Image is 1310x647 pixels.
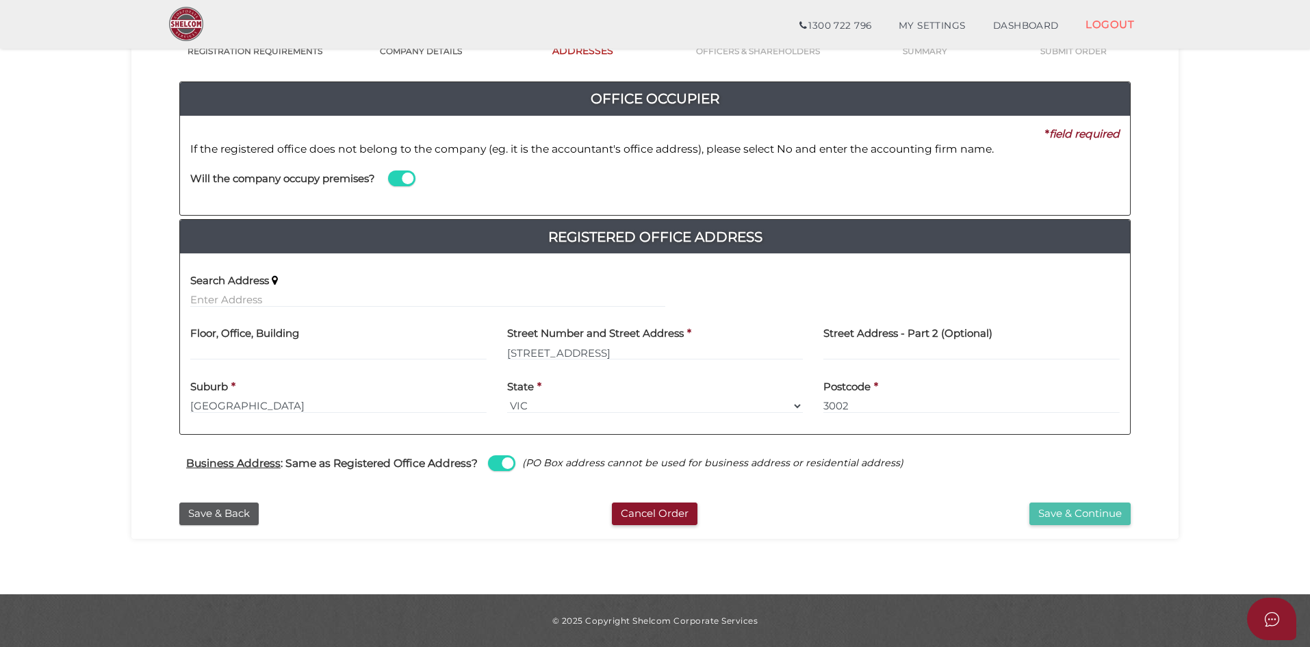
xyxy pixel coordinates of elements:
div: © 2025 Copyright Shelcom Corporate Services [142,615,1168,626]
input: Enter Address [507,345,804,360]
u: Business Address [186,457,281,470]
a: 1300 722 796 [786,12,885,40]
button: Open asap [1247,598,1296,640]
h4: Floor, Office, Building [190,328,299,340]
h4: Street Number and Street Address [507,328,684,340]
h4: Postcode [823,381,871,393]
i: field required [1049,127,1120,140]
input: Enter Address [190,292,665,307]
a: Registered Office Address [180,226,1130,248]
input: Postcode must be exactly 4 digits [823,398,1120,414]
h4: Will the company occupy premises? [190,173,375,185]
a: MY SETTINGS [885,12,979,40]
a: DASHBOARD [979,12,1073,40]
h4: Search Address [190,275,269,287]
i: (PO Box address cannot be used for business address or residential address) [522,457,903,469]
h4: Office Occupier [180,88,1130,110]
h4: : Same as Registered Office Address? [186,457,478,469]
h4: State [507,381,534,393]
h4: Street Address - Part 2 (Optional) [823,328,992,340]
i: Keep typing in your address(including suburb) until it appears [272,275,278,286]
p: If the registered office does not belong to the company (eg. it is the accountant's office addres... [190,142,1120,157]
h4: Suburb [190,381,228,393]
button: Cancel Order [612,503,697,525]
button: Save & Continue [1029,503,1131,525]
a: LOGOUT [1072,10,1148,38]
button: Save & Back [179,503,259,525]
